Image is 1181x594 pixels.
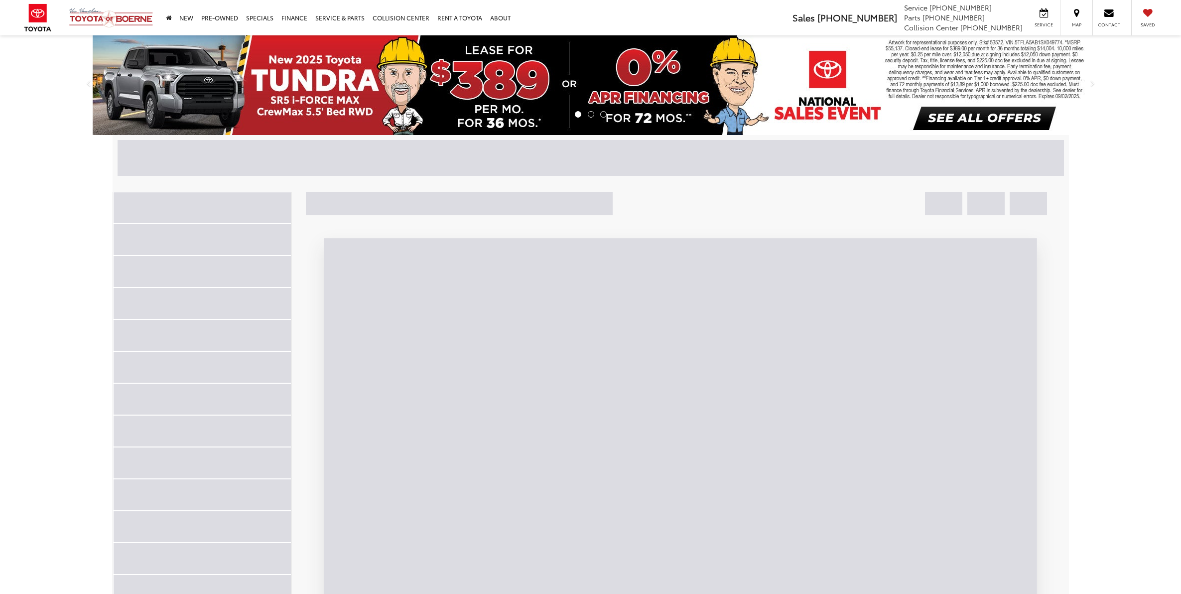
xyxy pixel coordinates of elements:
span: Saved [1137,21,1159,28]
span: Collision Center [904,22,958,32]
span: Service [904,2,927,12]
span: [PHONE_NUMBER] [929,2,992,12]
span: [PHONE_NUMBER] [960,22,1023,32]
span: [PHONE_NUMBER] [922,12,985,22]
span: Map [1065,21,1087,28]
span: Sales [792,11,815,24]
img: New 2025 Toyota Tundra [93,35,1089,135]
span: Service [1033,21,1055,28]
span: Parts [904,12,920,22]
img: Vic Vaughan Toyota of Boerne [69,7,153,28]
span: [PHONE_NUMBER] [817,11,897,24]
span: Contact [1098,21,1120,28]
